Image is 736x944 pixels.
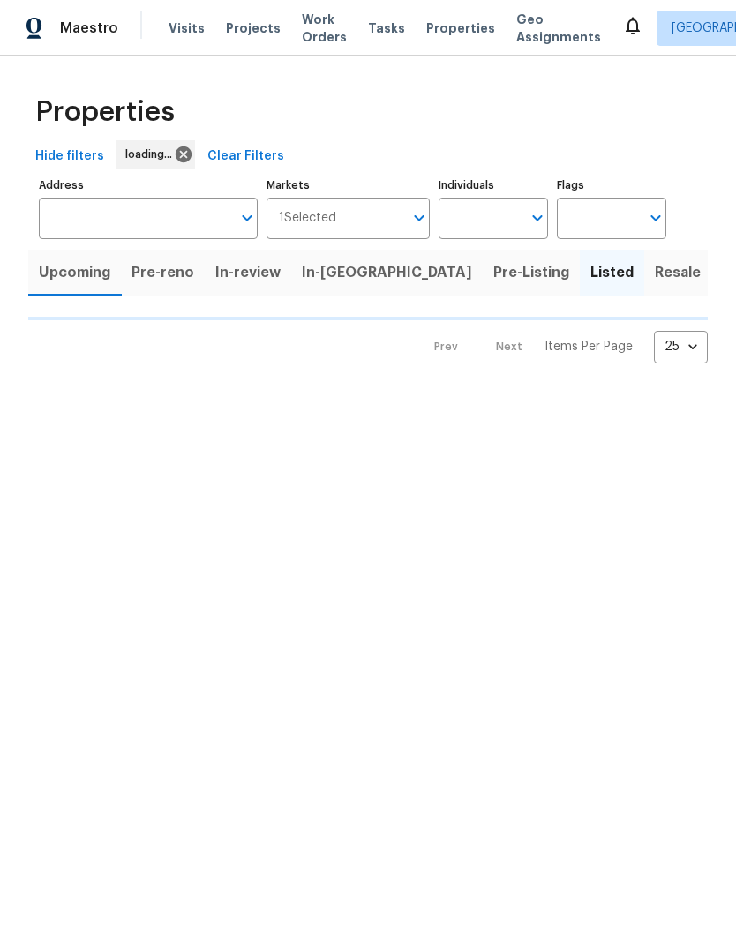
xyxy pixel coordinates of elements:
span: Tasks [368,22,405,34]
span: Properties [426,19,495,37]
nav: Pagination Navigation [417,331,708,363]
span: loading... [125,146,179,163]
label: Flags [557,180,666,191]
button: Open [407,206,432,230]
div: 25 [654,324,708,370]
span: Pre-Listing [493,260,569,285]
button: Hide filters [28,140,111,173]
button: Open [525,206,550,230]
span: Maestro [60,19,118,37]
span: In-[GEOGRAPHIC_DATA] [302,260,472,285]
label: Individuals [439,180,548,191]
span: Projects [226,19,281,37]
button: Open [643,206,668,230]
label: Address [39,180,258,191]
label: Markets [267,180,431,191]
button: Open [235,206,259,230]
span: Geo Assignments [516,11,601,46]
div: loading... [116,140,195,169]
span: In-review [215,260,281,285]
p: Items Per Page [544,338,633,356]
span: Properties [35,103,175,121]
span: Listed [590,260,634,285]
span: Hide filters [35,146,104,168]
span: Work Orders [302,11,347,46]
span: Visits [169,19,205,37]
span: 1 Selected [279,211,336,226]
button: Clear Filters [200,140,291,173]
span: Pre-reno [131,260,194,285]
span: Clear Filters [207,146,284,168]
span: Upcoming [39,260,110,285]
span: Resale [655,260,701,285]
